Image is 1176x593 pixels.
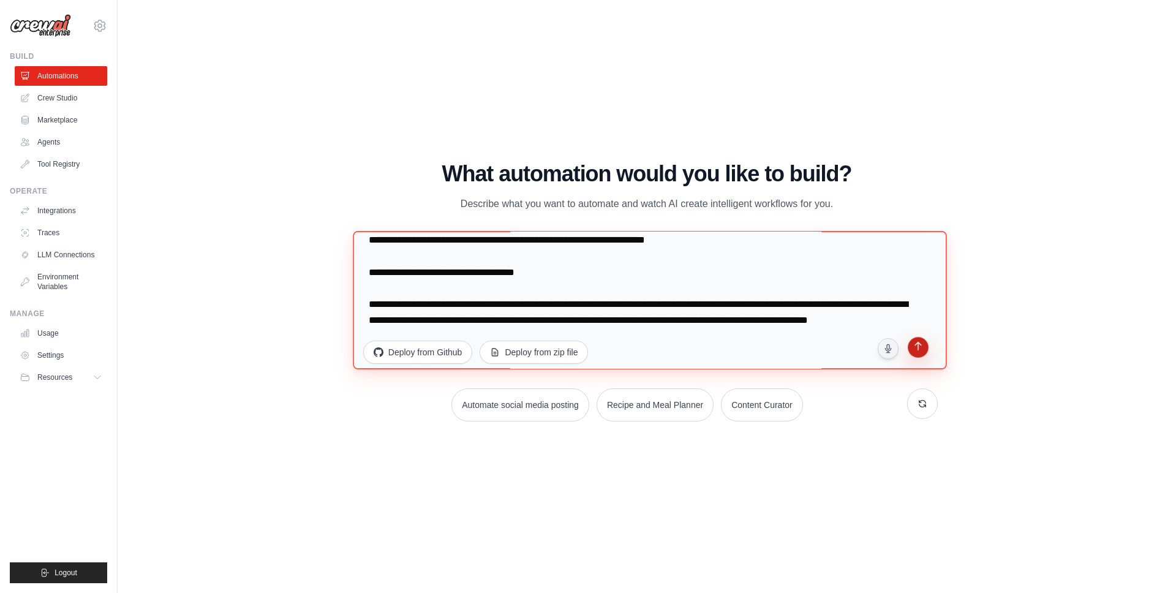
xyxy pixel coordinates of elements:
img: Logo [10,14,71,37]
a: Marketplace [15,110,107,130]
button: Deploy from zip file [480,341,588,364]
a: Traces [15,223,107,243]
h1: What automation would you like to build? [356,162,938,186]
span: Logout [55,568,77,578]
button: Resources [15,368,107,387]
button: Logout [10,562,107,583]
div: Operate [10,186,107,196]
div: Build [10,51,107,61]
a: Tool Registry [15,154,107,174]
p: Describe what you want to automate and watch AI create intelligent workflows for you. [441,196,853,212]
a: Crew Studio [15,88,107,108]
a: Settings [15,346,107,365]
button: Recipe and Meal Planner [597,388,714,421]
button: Automate social media posting [451,388,589,421]
button: Deploy from Github [363,341,473,364]
a: Agents [15,132,107,152]
a: Integrations [15,201,107,221]
a: Environment Variables [15,267,107,296]
a: LLM Connections [15,245,107,265]
a: Usage [15,323,107,343]
button: Content Curator [721,388,803,421]
div: Manage [10,309,107,319]
a: Automations [15,66,107,86]
span: Resources [37,372,72,382]
iframe: Chat Widget [1115,534,1176,593]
